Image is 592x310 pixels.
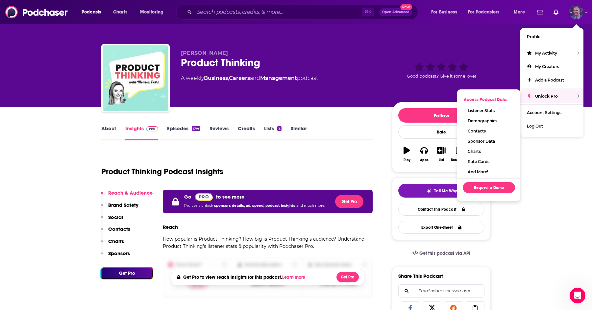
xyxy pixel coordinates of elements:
[527,34,540,39] span: Profile
[204,75,228,81] a: Business
[184,201,325,211] p: Pro users unlock and much more.
[535,94,558,99] span: Unlock Pro
[108,238,124,244] p: Charts
[464,7,509,17] button: open menu
[136,7,172,17] button: open menu
[527,110,561,115] span: Account Settings
[228,75,229,81] span: ,
[101,125,116,140] a: About
[535,78,564,83] span: Add a Podcast
[382,11,409,14] span: Open Advanced
[146,126,158,131] img: Podchaser Pro
[520,28,583,137] ul: Show profile menu
[398,108,484,123] button: Follow
[569,5,583,19] span: Logged in as jeppe.christensen
[195,193,213,201] img: Podchaser Pro
[291,125,307,140] a: Similar
[433,142,450,166] button: List
[535,64,559,69] span: My Creators
[431,8,457,17] span: For Business
[282,275,307,280] button: Learn more
[420,158,429,162] div: Apps
[163,235,373,250] p: How popular is Product Thinking? How big is Product Thinking's audience? Understand Product Think...
[101,202,138,214] button: Brand Safety
[451,158,466,162] div: Bookmark
[527,124,543,129] span: Log Out
[404,158,410,162] div: Play
[569,5,583,19] img: User Profile
[183,5,424,20] div: Search podcasts, credits, & more...
[264,125,281,140] a: Lists2
[101,250,130,262] button: Sponsors
[250,75,260,81] span: and
[101,167,223,177] h1: Product Thinking Podcast Insights
[398,142,415,166] button: Play
[195,192,213,201] a: Pro website
[125,125,158,140] a: InsightsPodchaser Pro
[101,190,153,202] button: Reach & Audience
[427,7,465,17] button: open menu
[184,194,191,200] p: Go
[362,8,374,16] span: ⌘ K
[183,274,307,280] h4: Get Pro to view reach insights for this podcast.
[426,188,432,194] img: tell me why sparkle
[434,188,457,194] span: Tell Me Why
[569,5,583,19] button: Show profile menu
[419,250,470,256] span: Get this podcast via API
[101,226,130,238] button: Contacts
[400,4,412,10] span: New
[163,224,178,230] h3: Reach
[450,142,467,166] button: Bookmark
[520,60,583,73] a: My Creators
[509,7,533,17] button: open menu
[570,288,585,303] iframe: Intercom live chat
[439,158,444,162] div: List
[108,250,130,256] p: Sponsors
[260,75,297,81] a: Management
[216,194,244,200] p: to see more
[238,125,255,140] a: Credits
[520,73,583,87] a: Add a Podcast
[379,8,412,16] button: Open AdvancedNew
[194,7,362,17] input: Search podcasts, credits, & more...
[181,50,228,56] span: [PERSON_NAME]
[398,203,484,216] a: Contact This Podcast
[534,7,546,18] a: Show notifications dropdown
[108,226,130,232] p: Contacts
[398,184,484,198] button: tell me why sparkleTell Me Why
[108,202,138,208] p: Brand Safety
[468,8,500,17] span: For Podcasters
[214,203,296,208] span: sponsors details, ad. spend, podcast insights
[108,190,153,196] p: Reach & Audience
[398,221,484,234] button: Export One-Sheet
[108,214,123,220] p: Social
[77,7,110,17] button: open menu
[140,8,163,17] span: Monitoring
[5,6,68,18] img: Podchaser - Follow, Share and Rate Podcasts
[551,7,561,18] a: Show notifications dropdown
[520,30,583,43] a: Profile
[398,284,484,298] div: Search followers
[109,7,131,17] a: Charts
[398,125,484,139] div: Rate
[101,238,124,250] button: Charts
[181,74,318,82] div: A weekly podcast
[407,245,476,261] a: Get this podcast via API
[535,51,557,56] span: My Activity
[407,74,476,79] span: Good podcast? Give it some love!
[103,45,168,111] img: Product Thinking
[101,214,123,226] button: Social
[277,126,281,131] div: 2
[210,125,229,140] a: Reviews
[404,285,479,297] input: Email address or username...
[167,125,200,140] a: Episodes244
[415,142,432,166] button: Apps
[514,8,525,17] span: More
[336,272,359,282] button: Get Pro
[335,195,363,208] button: Get Pro
[192,126,200,131] div: 244
[113,8,127,17] span: Charts
[398,273,443,279] h3: Share This Podcast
